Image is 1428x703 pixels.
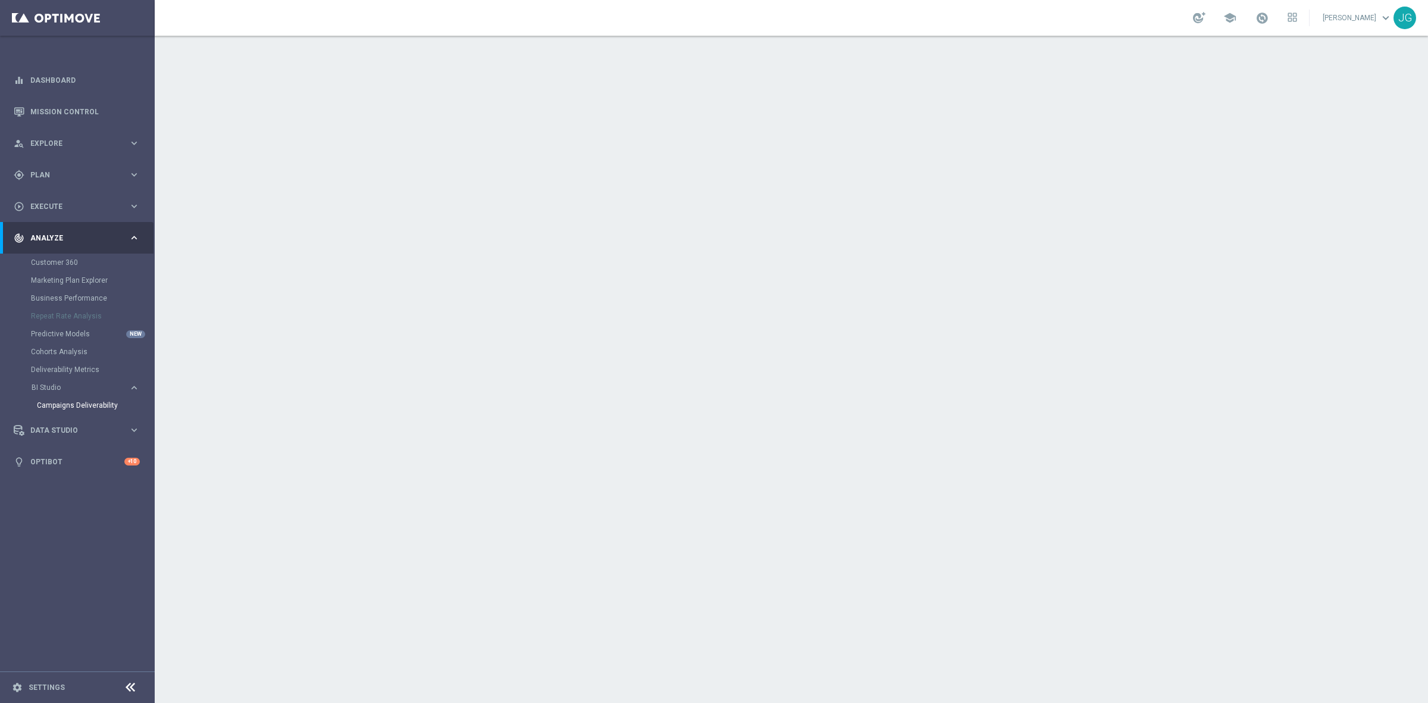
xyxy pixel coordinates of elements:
[30,446,124,477] a: Optibot
[31,329,124,339] a: Predictive Models
[37,401,124,410] a: Campaigns Deliverability
[126,330,145,338] div: NEW
[129,138,140,149] i: keyboard_arrow_right
[129,424,140,436] i: keyboard_arrow_right
[31,258,124,267] a: Customer 360
[31,293,124,303] a: Business Performance
[30,427,129,434] span: Data Studio
[13,170,140,180] button: gps_fixed Plan keyboard_arrow_right
[12,682,23,693] i: settings
[13,426,140,435] button: Data Studio keyboard_arrow_right
[31,276,124,285] a: Marketing Plan Explorer
[1393,7,1416,29] div: JG
[14,64,140,96] div: Dashboard
[30,64,140,96] a: Dashboard
[14,201,24,212] i: play_circle_outline
[30,96,140,127] a: Mission Control
[31,271,154,289] div: Marketing Plan Explorer
[31,383,140,392] button: BI Studio keyboard_arrow_right
[129,232,140,243] i: keyboard_arrow_right
[13,139,140,148] button: person_search Explore keyboard_arrow_right
[14,201,129,212] div: Execute
[14,75,24,86] i: equalizer
[31,365,124,374] a: Deliverability Metrics
[30,235,129,242] span: Analyze
[14,425,129,436] div: Data Studio
[14,233,129,243] div: Analyze
[13,233,140,243] button: track_changes Analyze keyboard_arrow_right
[14,446,140,477] div: Optibot
[30,140,129,147] span: Explore
[14,138,24,149] i: person_search
[31,361,154,379] div: Deliverability Metrics
[124,458,140,465] div: +10
[129,201,140,212] i: keyboard_arrow_right
[31,343,154,361] div: Cohorts Analysis
[13,202,140,211] button: play_circle_outline Execute keyboard_arrow_right
[32,384,129,391] div: BI Studio
[13,107,140,117] button: Mission Control
[129,382,140,393] i: keyboard_arrow_right
[13,76,140,85] button: equalizer Dashboard
[1321,9,1393,27] a: [PERSON_NAME]keyboard_arrow_down
[14,457,24,467] i: lightbulb
[30,203,129,210] span: Execute
[29,684,65,691] a: Settings
[37,396,154,414] div: Campaigns Deliverability
[14,233,24,243] i: track_changes
[14,170,24,180] i: gps_fixed
[31,379,154,414] div: BI Studio
[14,138,129,149] div: Explore
[32,384,117,391] span: BI Studio
[13,457,140,467] button: lightbulb Optibot +10
[31,347,124,357] a: Cohorts Analysis
[14,170,129,180] div: Plan
[1379,11,1392,24] span: keyboard_arrow_down
[129,169,140,180] i: keyboard_arrow_right
[31,254,154,271] div: Customer 360
[31,325,154,343] div: Predictive Models
[14,96,140,127] div: Mission Control
[31,289,154,307] div: Business Performance
[1223,11,1236,24] span: school
[31,307,154,325] div: Repeat Rate Analysis
[30,171,129,179] span: Plan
